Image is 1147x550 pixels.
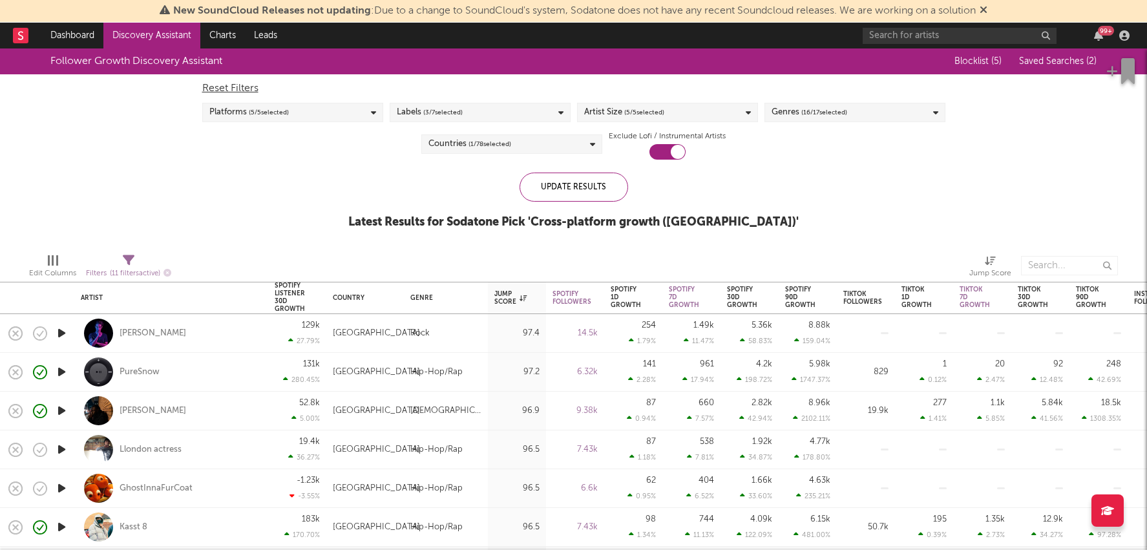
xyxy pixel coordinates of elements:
div: 87 [646,399,656,407]
div: 2.82k [752,399,772,407]
div: 8.96k [808,399,830,407]
div: Tiktok Followers [843,290,882,306]
div: Platforms [209,105,289,120]
div: 1.41 % [920,414,947,423]
span: Dismiss [980,6,987,16]
span: : Due to a change to SoundCloud's system, Sodatone does not have any recent Soundcloud releases. ... [173,6,976,16]
div: 20 [995,360,1005,368]
div: 42.69 % [1088,375,1121,384]
div: 1.35k [985,515,1005,524]
div: 129k [302,321,320,330]
div: Reset Filters [202,81,945,96]
span: ( 3 / 7 selected) [423,105,463,120]
a: [PERSON_NAME] [120,405,186,417]
div: Filters(11 filters active) [86,249,171,287]
label: Exclude Lofi / Instrumental Artists [609,129,726,144]
div: 6.15k [810,515,830,524]
div: [GEOGRAPHIC_DATA] [333,442,420,458]
div: 159.04 % [794,337,830,345]
div: Llondon actress [120,444,182,456]
div: 62 [646,476,656,485]
div: Spotify 1D Growth [611,286,641,309]
div: 6.52 % [686,492,714,500]
div: 5.98k [809,360,830,368]
div: 1308.35 % [1082,414,1121,423]
div: 27.79 % [288,337,320,345]
div: 19.9k [843,403,889,419]
div: Hip-Hop/Rap [410,365,463,380]
div: 6.32k [552,365,598,380]
div: 96.5 [494,481,540,496]
div: Artist [81,294,255,302]
div: 248 [1106,360,1121,368]
a: Charts [200,23,245,48]
span: ( 5 / 5 selected) [249,105,289,120]
div: Follower Growth Discovery Assistant [50,54,222,69]
div: 18.5k [1101,399,1121,407]
div: 538 [700,438,714,446]
div: Labels [397,105,463,120]
div: [DEMOGRAPHIC_DATA] [410,403,481,419]
div: 97.2 [494,365,540,380]
div: Edit Columns [29,266,76,281]
div: Hip-Hop/Rap [410,442,463,458]
div: 97.28 % [1089,531,1121,539]
div: 5.84k [1042,399,1063,407]
div: Spotify 30D Growth [727,286,757,309]
span: ( 11 filters active) [110,270,160,277]
span: ( 16 / 17 selected) [801,105,847,120]
div: 7.81 % [687,453,714,461]
div: 744 [699,515,714,524]
div: 481.00 % [794,531,830,539]
div: 41.56 % [1031,414,1063,423]
a: Leads [245,23,286,48]
div: 52.8k [299,399,320,407]
div: -3.55 % [289,492,320,500]
div: 0.94 % [627,414,656,423]
a: PureSnow [120,366,160,378]
div: 99 + [1098,26,1114,36]
div: 170.70 % [284,531,320,539]
div: 96.5 [494,520,540,535]
div: 58.83 % [740,337,772,345]
div: 5.00 % [291,414,320,423]
div: Genre [410,294,475,302]
div: 11.13 % [685,531,714,539]
div: 33.60 % [740,492,772,500]
div: 97.4 [494,326,540,341]
div: 2102.11 % [793,414,830,423]
div: 235.21 % [796,492,830,500]
div: 9.38k [552,403,598,419]
div: Tiktok 30D Growth [1018,286,1048,309]
div: 19.4k [299,438,320,446]
div: Tiktok 90D Growth [1076,286,1106,309]
div: 122.09 % [737,531,772,539]
div: Spotify Listener 30D Growth [275,282,305,313]
div: 1.49k [693,321,714,330]
div: [GEOGRAPHIC_DATA] [333,520,420,535]
a: Kasst 8 [120,522,147,533]
div: Countries [428,136,511,152]
span: ( 2 ) [1086,57,1097,66]
div: 1.1k [991,399,1005,407]
div: 198.72 % [737,375,772,384]
div: Latest Results for Sodatone Pick ' Cross-platform growth ([GEOGRAPHIC_DATA]) ' [348,215,799,230]
span: Saved Searches [1019,57,1097,66]
div: Tiktok 7D Growth [960,286,990,309]
div: 12.9k [1043,515,1063,524]
div: [GEOGRAPHIC_DATA] [333,403,420,419]
div: 7.57 % [687,414,714,423]
div: 1.18 % [629,453,656,461]
div: 98 [646,515,656,524]
div: Edit Columns [29,249,76,287]
div: 1747.37 % [792,375,830,384]
div: Country [333,294,391,302]
div: 2.73 % [978,531,1005,539]
div: 2.47 % [977,375,1005,384]
div: Spotify 90D Growth [785,286,816,309]
div: 1 [943,360,947,368]
button: 99+ [1094,30,1103,41]
div: Hip-Hop/Rap [410,481,463,496]
div: 178.80 % [794,453,830,461]
div: 4.77k [810,438,830,446]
